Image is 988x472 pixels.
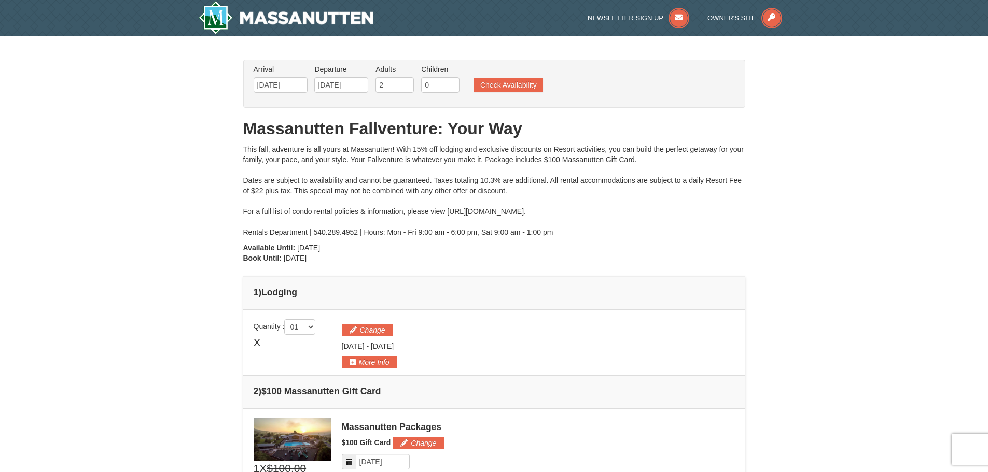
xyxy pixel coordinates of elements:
[254,418,331,461] img: 6619879-1.jpg
[371,342,394,350] span: [DATE]
[707,14,756,22] span: Owner's Site
[258,386,261,396] span: )
[342,324,393,336] button: Change
[342,422,735,432] div: Massanutten Packages
[254,386,735,396] h4: 2 $100 Massanutten Gift Card
[243,254,282,262] strong: Book Until:
[254,287,735,297] h4: 1 Lodging
[199,1,374,34] a: Massanutten Resort
[342,356,397,368] button: More Info
[707,14,782,22] a: Owner's Site
[342,342,365,350] span: [DATE]
[258,287,261,297] span: )
[243,244,296,252] strong: Available Until:
[393,437,444,449] button: Change
[199,1,374,34] img: Massanutten Resort Logo
[366,342,369,350] span: -
[254,322,316,331] span: Quantity :
[421,64,460,75] label: Children
[314,64,368,75] label: Departure
[243,144,745,237] div: This fall, adventure is all yours at Massanutten! With 15% off lodging and exclusive discounts on...
[588,14,663,22] span: Newsletter Sign Up
[284,254,307,262] span: [DATE]
[297,244,320,252] span: [DATE]
[588,14,689,22] a: Newsletter Sign Up
[254,335,261,350] span: X
[474,78,543,92] button: Check Availability
[342,438,391,447] span: $100 Gift Card
[243,118,745,139] h1: Massanutten Fallventure: Your Way
[375,64,414,75] label: Adults
[254,64,308,75] label: Arrival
